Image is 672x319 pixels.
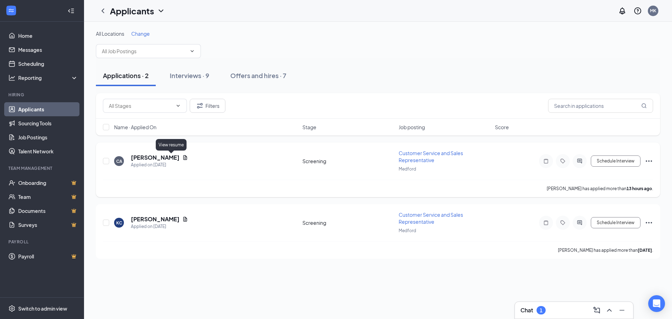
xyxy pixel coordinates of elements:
[605,306,614,314] svg: ChevronUp
[18,29,78,43] a: Home
[648,295,665,312] div: Open Intercom Messenger
[18,74,78,81] div: Reporting
[182,216,188,222] svg: Document
[618,7,626,15] svg: Notifications
[559,220,567,226] svg: Tag
[616,305,628,316] button: Minimize
[399,150,463,163] span: Customer Service and Sales Representative
[18,130,78,144] a: Job Postings
[645,157,653,165] svg: Ellipses
[114,124,156,131] span: Name · Applied On
[102,47,187,55] input: All Job Postings
[170,71,209,80] div: Interviews · 9
[638,248,652,253] b: [DATE]
[8,7,15,14] svg: WorkstreamLogo
[495,124,509,131] span: Score
[131,215,180,223] h5: [PERSON_NAME]
[591,155,640,167] button: Schedule Interview
[575,220,584,226] svg: ActiveChat
[8,165,77,171] div: Team Management
[103,71,149,80] div: Applications · 2
[8,92,77,98] div: Hiring
[645,219,653,227] svg: Ellipses
[18,144,78,158] a: Talent Network
[542,220,550,226] svg: Note
[302,219,394,226] div: Screening
[542,158,550,164] svg: Note
[109,102,173,110] input: All Stages
[68,7,75,14] svg: Collapse
[18,102,78,116] a: Applicants
[593,306,601,314] svg: ComposeMessage
[196,102,204,110] svg: Filter
[399,166,416,172] span: Medford
[182,155,188,160] svg: Document
[18,190,78,204] a: TeamCrown
[548,99,653,113] input: Search in applications
[591,217,640,228] button: Schedule Interview
[116,220,122,226] div: KC
[157,7,165,15] svg: ChevronDown
[8,305,15,312] svg: Settings
[547,186,653,192] p: [PERSON_NAME] has applied more than .
[96,30,124,37] span: All Locations
[641,103,647,109] svg: MagnifyingGlass
[18,218,78,232] a: SurveysCrown
[558,247,653,253] p: [PERSON_NAME] has applied more than .
[540,307,542,313] div: 1
[591,305,602,316] button: ComposeMessage
[131,161,188,168] div: Applied on [DATE]
[156,139,187,151] div: View resume
[302,124,316,131] span: Stage
[626,186,652,191] b: 13 hours ago
[175,103,181,109] svg: ChevronDown
[302,158,394,165] div: Screening
[110,5,154,17] h1: Applicants
[399,211,463,225] span: Customer Service and Sales Representative
[18,57,78,71] a: Scheduling
[189,48,195,54] svg: ChevronDown
[520,306,533,314] h3: Chat
[618,306,626,314] svg: Minimize
[116,158,122,164] div: CA
[18,249,78,263] a: PayrollCrown
[575,158,584,164] svg: ActiveChat
[131,223,188,230] div: Applied on [DATE]
[559,158,567,164] svg: Tag
[18,176,78,190] a: OnboardingCrown
[650,8,656,14] div: MK
[399,228,416,233] span: Medford
[8,239,77,245] div: Payroll
[604,305,615,316] button: ChevronUp
[18,116,78,130] a: Sourcing Tools
[99,7,107,15] svg: ChevronLeft
[18,204,78,218] a: DocumentsCrown
[230,71,286,80] div: Offers and hires · 7
[633,7,642,15] svg: QuestionInfo
[131,30,150,37] span: Change
[8,74,15,81] svg: Analysis
[190,99,225,113] button: Filter Filters
[18,43,78,57] a: Messages
[131,154,180,161] h5: [PERSON_NAME]
[18,305,67,312] div: Switch to admin view
[399,124,425,131] span: Job posting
